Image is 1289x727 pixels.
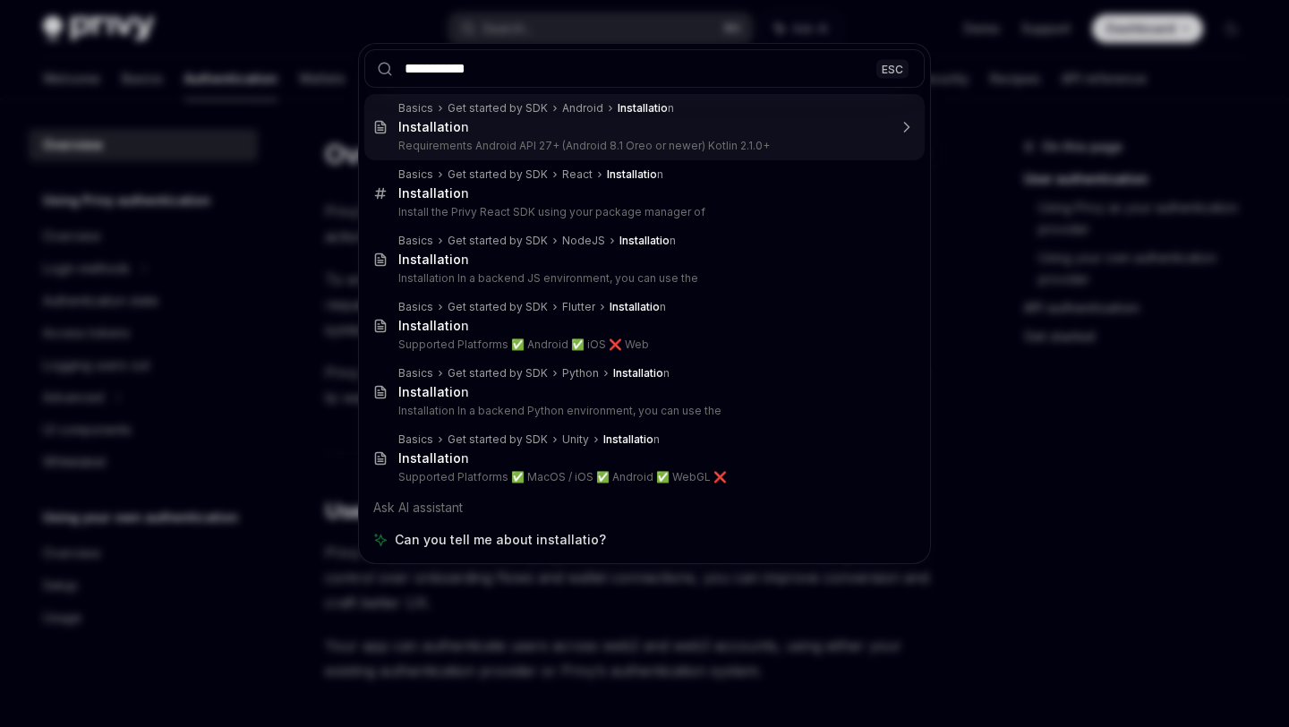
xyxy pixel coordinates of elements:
[618,101,668,115] b: Installatio
[619,234,670,247] b: Installatio
[398,338,887,352] p: Supported Platforms ✅ Android ✅ iOS ❌ Web
[562,234,605,248] div: NodeJS
[395,531,606,549] span: Can you tell me about installatio?
[562,101,603,115] div: Android
[562,300,595,314] div: Flutter
[607,167,657,181] b: Installatio
[398,234,433,248] div: Basics
[562,366,599,381] div: Python
[398,185,461,201] b: Installatio
[562,432,589,447] div: Unity
[398,384,469,400] div: n
[448,167,548,182] div: Get started by SDK
[398,450,461,466] b: Installatio
[398,404,887,418] p: Installation In a backend Python environment, you can use the
[398,271,887,286] p: Installation In a backend JS environment, you can use the
[398,252,461,267] b: Installatio
[610,300,666,314] div: n
[562,167,593,182] div: React
[364,492,925,524] div: Ask AI assistant
[398,318,461,333] b: Installatio
[398,470,887,484] p: Supported Platforms ✅ MacOS / iOS ✅ Android ✅ WebGL ❌
[448,366,548,381] div: Get started by SDK
[448,300,548,314] div: Get started by SDK
[398,432,433,447] div: Basics
[398,384,461,399] b: Installatio
[448,101,548,115] div: Get started by SDK
[613,366,663,380] b: Installatio
[398,167,433,182] div: Basics
[398,450,469,466] div: n
[876,59,909,78] div: ESC
[603,432,653,446] b: Installatio
[607,167,663,182] div: n
[398,252,469,268] div: n
[448,234,548,248] div: Get started by SDK
[398,185,469,201] div: n
[398,300,433,314] div: Basics
[618,101,674,115] div: n
[398,119,469,135] div: n
[448,432,548,447] div: Get started by SDK
[613,366,670,381] div: n
[398,318,469,334] div: n
[398,366,433,381] div: Basics
[398,119,461,134] b: Installatio
[619,234,676,248] div: n
[398,139,887,153] p: Requirements Android API 27+ (Android 8.1 Oreo or newer) Kotlin 2.1.0+
[398,205,887,219] p: Install the Privy React SDK using your package manager of
[603,432,660,447] div: n
[610,300,660,313] b: Installatio
[398,101,433,115] div: Basics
